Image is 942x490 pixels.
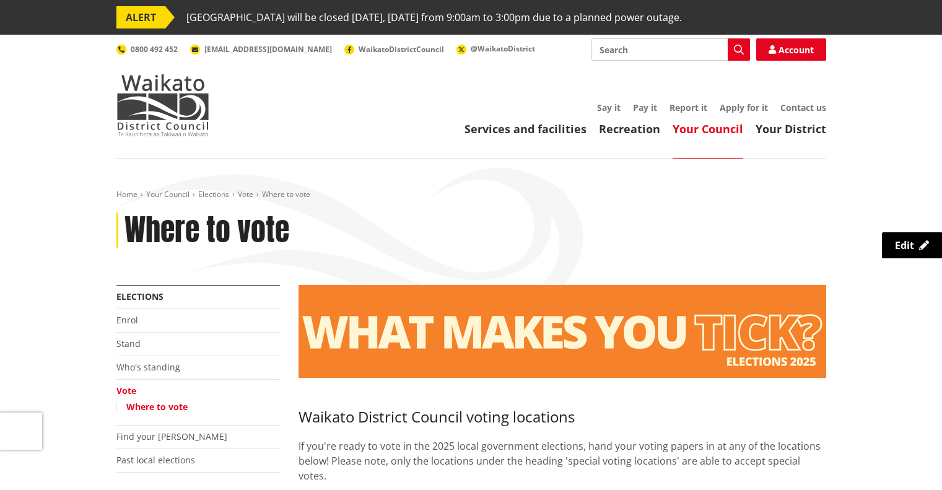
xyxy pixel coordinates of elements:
span: [EMAIL_ADDRESS][DOMAIN_NAME] [204,44,332,55]
a: Contact us [780,102,826,113]
a: Say it [597,102,621,113]
a: Your Council [673,121,743,136]
a: Vote [116,385,136,396]
img: Vote banner [299,285,826,378]
span: @WaikatoDistrict [471,43,535,54]
a: @WaikatoDistrict [456,43,535,54]
input: Search input [591,38,750,61]
a: Your District [756,121,826,136]
h1: Where to vote [124,212,289,248]
span: Edit [895,238,914,252]
a: Who's standing [116,361,180,373]
a: Recreation [599,121,660,136]
nav: breadcrumb [116,190,826,200]
h3: Waikato District Council voting locations [299,408,826,426]
a: WaikatoDistrictCouncil [344,44,444,55]
a: Elections [198,189,229,199]
a: Stand [116,338,141,349]
a: [EMAIL_ADDRESS][DOMAIN_NAME] [190,44,332,55]
a: Account [756,38,826,61]
a: Where to vote [126,401,188,413]
a: Pay it [633,102,657,113]
a: Apply for it [720,102,768,113]
span: 0800 492 452 [131,44,178,55]
a: Edit [882,232,942,258]
a: Past local elections [116,454,195,466]
a: 0800 492 452 [116,44,178,55]
img: Waikato District Council - Te Kaunihera aa Takiwaa o Waikato [116,74,209,136]
span: Where to vote [262,189,310,199]
a: Find your [PERSON_NAME] [116,431,227,442]
a: Report it [669,102,707,113]
a: Elections [116,291,164,302]
a: Enrol [116,314,138,326]
span: WaikatoDistrictCouncil [359,44,444,55]
a: Home [116,189,137,199]
a: Vote [238,189,253,199]
span: ALERT [116,6,165,28]
a: Your Council [146,189,190,199]
p: If you're ready to vote in the 2025 local government elections, hand your voting papers in at any... [299,439,826,483]
a: Services and facilities [464,121,587,136]
span: [GEOGRAPHIC_DATA] will be closed [DATE], [DATE] from 9:00am to 3:00pm due to a planned power outage. [186,6,682,28]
